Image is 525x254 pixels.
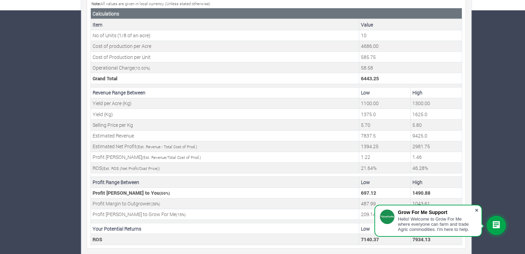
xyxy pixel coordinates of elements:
b: High [412,89,422,96]
td: Profit [PERSON_NAME] to You [91,187,359,198]
b: Low [361,179,370,185]
td: This is the operational charge by Grow For Me [359,62,462,73]
td: Your estimated minimum Yield per Acre [359,98,411,109]
div: Grow For Me Support [398,210,475,215]
small: ( %) [160,191,170,196]
td: Your Profit Margin (Min Estimated Profit * Profit Margin) [359,187,411,198]
td: Profit [PERSON_NAME] to Grow For Me [91,209,359,220]
b: High [412,179,422,185]
td: Cost of Production per Unit [91,52,359,62]
td: Your estimated maximum ROS (Net Profit/Cost Price) [411,163,462,173]
b: Profit Range Between [93,179,139,185]
td: Estimated Net Profit [91,141,359,152]
td: Your estimated Revenue expected (Grand Total * Max. Est. Revenue Percentage) [411,130,462,141]
td: Estimated Revenue [91,130,359,141]
td: Yield (Kg) [91,109,359,120]
b: Note: [92,1,101,6]
td: Your estimated maximum Profit Margin (Estimated Revenue/Total Cost of Production) [411,152,462,162]
td: Your estimated maximum Yield [411,109,462,120]
td: Your estimated Profit to be made (Estimated Revenue - Total Cost of Production) [359,141,411,152]
span: 15 [178,212,182,217]
td: Your Potential Maximum Return on Funding [411,234,462,245]
b: Low [361,225,370,232]
td: This is the cost of an Acre [359,41,462,51]
span: 50 [161,191,166,196]
td: Operational Charge [91,62,359,73]
small: All values are given in local currency (Unless stated otherwise) [92,1,210,6]
b: Your Potential Returns [93,225,141,232]
td: Profit [PERSON_NAME] [91,152,359,162]
small: (Est. Revenue - Total Cost of Prod.) [136,144,197,149]
td: This is the number of Units, its (1/8 of an acre) [359,30,462,41]
small: ( %) [176,212,186,217]
small: ( %) [134,65,150,71]
b: Item [93,21,103,28]
td: Your estimated maximum Selling Price per Kg [411,120,462,130]
td: Your estimated minimum ROS (Net Profit/Cost Price) [359,163,411,173]
td: Profit Margin to Outgrower [91,198,359,209]
td: Yield per Acre (Kg) [91,98,359,109]
b: Value [361,21,373,28]
td: Selling Price per Kg [91,120,359,130]
td: Grow For Me Profit Margin (Min Estimated Profit * Grow For Me Profit Margin) [359,209,411,220]
td: Your estimated minimum Profit Margin (Estimated Revenue/Total Cost of Production) [359,152,411,162]
td: Cost of production per Acre [91,41,359,51]
span: 35 [152,201,156,206]
td: ROS [91,163,359,173]
small: ( %) [151,201,160,206]
span: 10.00 [136,65,146,71]
td: This is the Total Cost. (Unit Cost + (Operational Charge * Unit Cost)) * No of Units [359,73,462,84]
td: Your estimated minimum Selling Price per Kg [359,120,411,130]
small: (Est. ROS (Net Profit/Cost Price)) [102,166,160,171]
td: No of Units (1/8 of an acre) [91,30,359,41]
b: Revenue Range Between [93,89,145,96]
td: Your Potential Minimum Return on Funding [359,234,411,245]
b: Low [361,89,370,96]
td: Your estimated Profit to be made (Estimated Revenue - Total Cost of Production) [411,141,462,152]
td: Outgrower Profit Margin (Max Estimated Profit * Outgrower Profit Margin) [411,198,462,209]
td: ROS [91,234,359,245]
small: (Est. Revenue/Total Cost of Prod.) [142,155,201,160]
td: Your estimated Revenue expected (Grand Total * Min. Est. Revenue Percentage) [359,130,411,141]
div: Hello! Welcome to Grow For Me where everyone can farm and trade Agric commodities. I'm here to help. [398,216,475,232]
td: This is the cost of a Unit [359,52,462,62]
td: Your estimated minimum Yield [359,109,411,120]
b: Grand Total [93,75,117,82]
th: Calculations [91,8,462,19]
td: Your estimated maximum Yield per Acre [411,98,462,109]
td: Your Profit Margin (Max Estimated Profit * Profit Margin) [411,187,462,198]
td: Outgrower Profit Margin (Min Estimated Profit * Outgrower Profit Margin) [359,198,411,209]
